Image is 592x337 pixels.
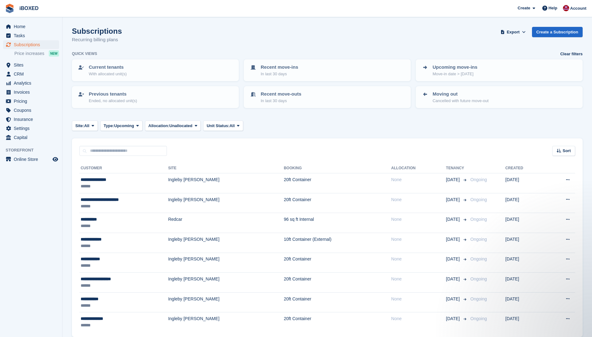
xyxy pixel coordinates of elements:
span: Account [570,5,586,12]
span: Ongoing [470,276,487,281]
p: Recent move-ins [261,64,298,71]
button: Unit Status: All [203,121,243,131]
td: Redcar [168,213,284,233]
button: Site: All [72,121,98,131]
span: Analytics [14,79,51,87]
td: 20ft Container [284,273,391,293]
span: Ongoing [470,237,487,242]
div: NEW [49,50,59,57]
div: None [391,296,446,302]
th: Allocation [391,163,446,173]
td: 20ft Container [284,193,391,213]
span: [DATE] [446,216,461,223]
span: Online Store [14,155,51,164]
th: Created [505,163,546,173]
h6: Quick views [72,51,97,57]
span: Price increases [14,51,44,57]
td: Ingleby [PERSON_NAME] [168,253,284,273]
a: menu [3,115,59,124]
td: Ingleby [PERSON_NAME] [168,233,284,253]
span: Settings [14,124,51,133]
a: Recent move-outs In last 30 days [244,87,410,107]
span: [DATE] [446,176,461,183]
span: Ongoing [470,197,487,202]
span: Create [518,5,530,11]
div: None [391,176,446,183]
span: All [84,123,89,129]
span: Ongoing [470,316,487,321]
td: [DATE] [505,193,546,213]
span: Home [14,22,51,31]
a: iBOXED [17,3,41,13]
span: [DATE] [446,315,461,322]
td: 20ft Container [284,173,391,193]
div: None [391,236,446,243]
th: Site [168,163,284,173]
td: [DATE] [505,173,546,193]
span: Unallocated [169,123,193,129]
img: Amanda Forder [563,5,569,11]
td: Ingleby [PERSON_NAME] [168,292,284,312]
p: In last 30 days [261,98,301,104]
span: [DATE] [446,236,461,243]
span: [DATE] [446,196,461,203]
a: menu [3,22,59,31]
th: Tenancy [446,163,468,173]
a: menu [3,70,59,78]
td: 20ft Container [284,253,391,273]
td: 10ft Container (External) [284,233,391,253]
span: Site: [75,123,84,129]
a: menu [3,88,59,97]
a: Upcoming move-ins Move-in date > [DATE] [416,60,582,81]
a: Clear filters [560,51,583,57]
a: Current tenants With allocated unit(s) [73,60,238,81]
div: None [391,216,446,223]
a: menu [3,155,59,164]
button: Allocation: Unallocated [145,121,201,131]
td: 96 sq ft Internal [284,213,391,233]
a: Previous tenants Ended, no allocated unit(s) [73,87,238,107]
img: stora-icon-8386f47178a22dfd0bd8f6a31ec36ba5ce8667c1dd55bd0f319d3a0aa187defe.svg [5,4,14,13]
p: Ended, no allocated unit(s) [89,98,137,104]
td: [DATE] [505,233,546,253]
span: Ongoing [470,177,487,182]
span: Unit Status: [207,123,229,129]
p: Moving out [433,91,489,98]
td: Ingleby [PERSON_NAME] [168,273,284,293]
div: None [391,315,446,322]
span: Export [507,29,519,35]
span: Invoices [14,88,51,97]
a: menu [3,40,59,49]
span: Ongoing [470,256,487,261]
p: Recent move-outs [261,91,301,98]
span: Pricing [14,97,51,106]
span: Capital [14,133,51,142]
span: [DATE] [446,296,461,302]
span: Storefront [6,147,62,153]
button: Export [499,27,527,37]
div: None [391,276,446,282]
p: In last 30 days [261,71,298,77]
a: Preview store [52,156,59,163]
p: Cancelled with future move-out [433,98,489,104]
a: Recent move-ins In last 30 days [244,60,410,81]
td: [DATE] [505,213,546,233]
a: menu [3,133,59,142]
a: Moving out Cancelled with future move-out [416,87,582,107]
td: 20ft Container [284,292,391,312]
p: Previous tenants [89,91,137,98]
a: Price increases NEW [14,50,59,57]
p: Move-in date > [DATE] [433,71,477,77]
td: Ingleby [PERSON_NAME] [168,173,284,193]
a: menu [3,31,59,40]
span: Allocation: [148,123,169,129]
td: Ingleby [PERSON_NAME] [168,193,284,213]
th: Customer [79,163,168,173]
span: Tasks [14,31,51,40]
a: menu [3,124,59,133]
span: [DATE] [446,256,461,262]
td: [DATE] [505,253,546,273]
p: Current tenants [89,64,127,71]
div: None [391,196,446,203]
h1: Subscriptions [72,27,122,35]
